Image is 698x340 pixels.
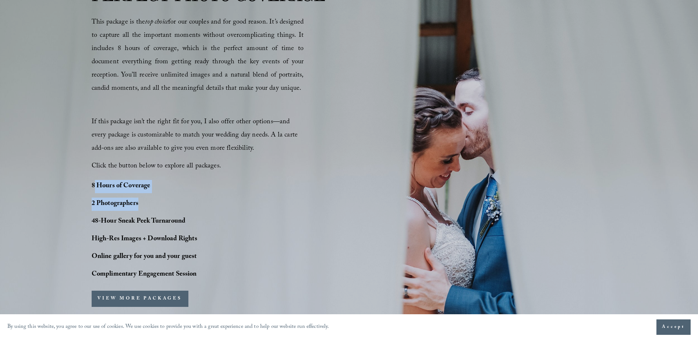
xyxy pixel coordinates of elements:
button: Accept [656,319,691,335]
strong: Complimentary Engagement Session [92,269,197,280]
strong: High-Res Images + Download Rights [92,234,197,245]
em: top choice [145,17,168,28]
strong: 2 Photographers [92,198,138,210]
span: This package is the for our couples and for good reason. It’s designed to capture all the importa... [92,17,304,95]
strong: Online gallery for you and your guest [92,251,197,263]
p: By using this website, you agree to our use of cookies. We use cookies to provide you with a grea... [7,322,329,333]
span: If this package isn’t the right fit for you, I also offer other options—and every package is cust... [92,117,300,155]
strong: 8 Hours of Coverage [92,181,150,192]
strong: 48-Hour Sneak Peek Turnaround [92,216,186,227]
span: Click the button below to explore all packages. [92,161,221,172]
button: VIEW MORE PACKAGES [92,291,188,307]
span: Accept [662,323,685,331]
